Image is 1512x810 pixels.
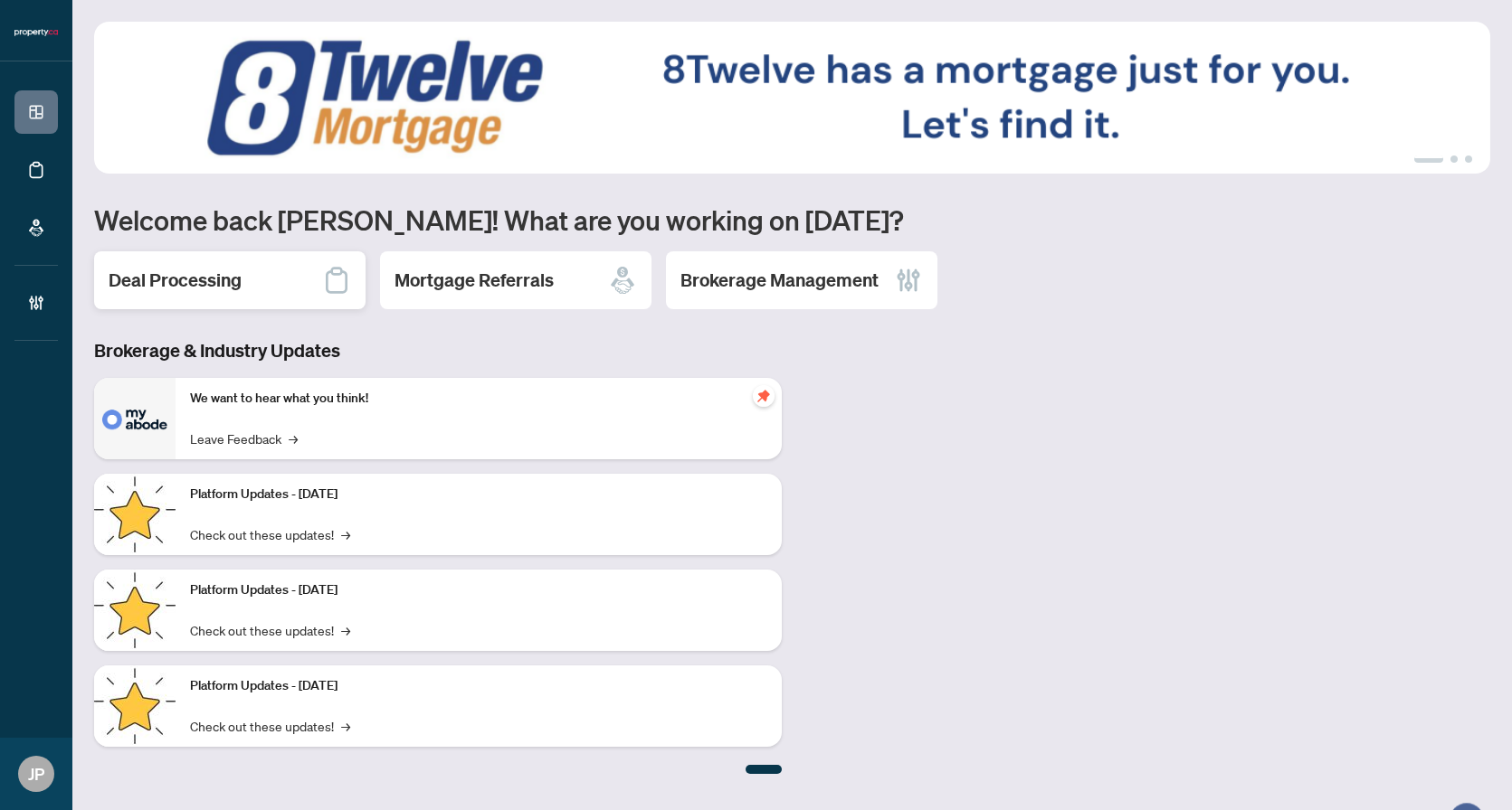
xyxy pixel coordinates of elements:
[190,716,350,736] a: Check out these updates!→
[1450,155,1458,163] button: 2
[341,620,350,640] span: →
[190,580,767,600] p: Platform Updates - [DATE]
[14,27,58,38] img: logo
[109,268,242,293] h2: Deal Processing
[289,429,298,448] span: →
[94,570,176,651] img: Platform Updates - July 8, 2025
[28,761,44,786] span: JP
[753,385,775,407] span: pushpin
[190,389,767,409] p: We want to hear what you think!
[190,429,298,448] a: Leave Feedback→
[680,268,879,293] h2: Brokerage Management
[341,524,350,544] span: →
[94,665,176,747] img: Platform Updates - June 23, 2025
[1465,155,1472,163] button: 3
[1440,747,1494,801] button: Open asap
[1414,155,1443,163] button: 1
[395,268,554,293] h2: Mortgage Referrals
[190,485,767,504] p: Platform Updates - [DATE]
[190,524,350,544] a: Check out these updates!→
[94,202,1490,237] h1: Welcome back [PERSON_NAME]! What are you working on [DATE]?
[94,22,1490,174] img: Slide 0
[94,378,176,459] img: We want to hear what you think!
[94,338,782,363] h3: Brokerage & Industry Updates
[190,676,767,696] p: Platform Updates - [DATE]
[94,474,176,555] img: Platform Updates - July 21, 2025
[341,716,350,736] span: →
[190,620,350,640] a: Check out these updates!→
